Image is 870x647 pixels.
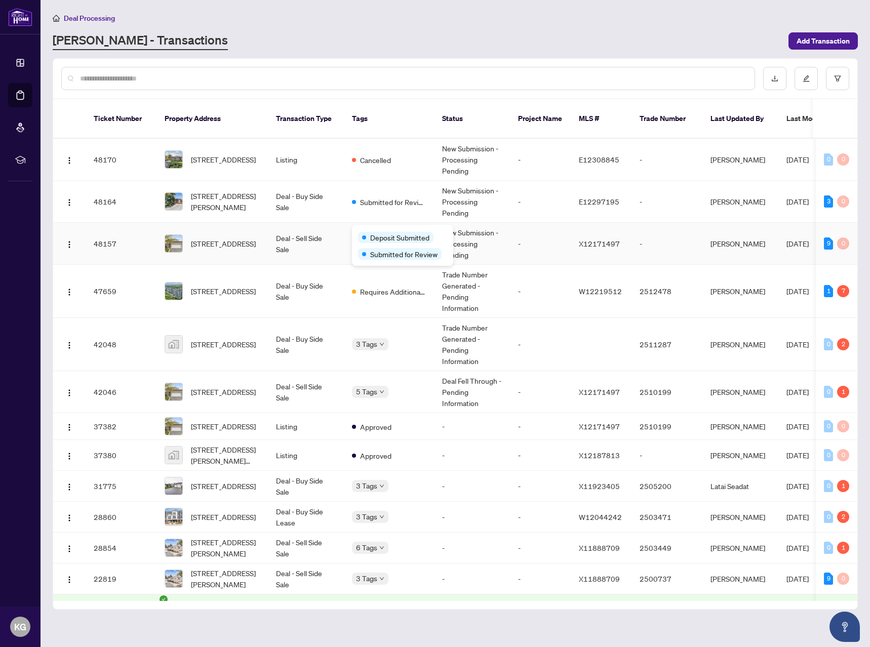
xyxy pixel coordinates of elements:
td: [PERSON_NAME] [702,413,778,440]
img: Logo [65,576,73,584]
td: 48170 [86,139,156,181]
span: [STREET_ADDRESS][PERSON_NAME] [191,537,260,559]
td: - [631,223,702,265]
th: Status [434,99,510,139]
span: 5 Tags [356,386,377,397]
button: Logo [61,384,77,400]
img: thumbnail-img [165,383,182,400]
div: 0 [837,573,849,585]
span: [DATE] [786,481,809,491]
span: [DATE] [786,422,809,431]
span: [STREET_ADDRESS] [191,480,256,492]
td: [PERSON_NAME] [702,223,778,265]
img: Logo [65,389,73,397]
span: Approved [360,421,391,432]
span: Submitted for Review [360,196,426,208]
td: [PERSON_NAME] [702,139,778,181]
div: 9 [824,573,833,585]
span: [STREET_ADDRESS] [191,511,256,522]
span: Deposit Submitted [370,232,429,243]
td: 2505200 [631,471,702,502]
span: down [379,389,384,394]
img: Logo [65,288,73,296]
td: Deal - Buy Side Sale [268,318,344,371]
th: Property Address [156,99,268,139]
img: Logo [65,452,73,460]
td: Deal Fell Through - Pending Information [434,371,510,413]
span: down [379,576,384,581]
td: [PERSON_NAME] [702,371,778,413]
td: New Submission - Processing Pending [434,181,510,223]
img: thumbnail-img [165,570,182,587]
div: 0 [824,338,833,350]
td: [PERSON_NAME] [702,318,778,371]
th: Project Name [510,99,571,139]
button: Open asap [829,612,860,642]
button: Logo [61,540,77,556]
span: Requires Additional Docs [360,286,426,297]
td: Trade Number Generated - Pending Information [434,318,510,371]
th: Transaction Type [268,99,344,139]
div: 0 [824,511,833,523]
span: KG [14,620,26,634]
span: X12171497 [579,422,620,431]
div: 2 [837,338,849,350]
div: 0 [824,542,833,554]
span: [STREET_ADDRESS][PERSON_NAME] [191,190,260,213]
div: 1 [837,386,849,398]
td: Trade Number Generated - Pending Information [434,265,510,318]
span: [STREET_ADDRESS][PERSON_NAME][PERSON_NAME] [191,444,260,466]
span: download [771,75,778,82]
td: - [434,502,510,533]
button: Logo [61,336,77,352]
span: [DATE] [786,239,809,248]
span: [DATE] [786,543,809,552]
img: logo [8,8,32,26]
td: Deal - Sell Side Sale [268,563,344,594]
button: Add Transaction [788,32,858,50]
div: 1 [837,480,849,492]
span: [STREET_ADDRESS][PERSON_NAME] [191,568,260,590]
td: Deal - Sell Side Sale [268,223,344,265]
span: Submitted for Review [370,249,438,260]
button: download [763,67,786,90]
img: thumbnail-img [165,539,182,556]
span: Last Modified Date [786,113,848,124]
td: 22819 [86,563,156,594]
td: 48164 [86,181,156,223]
span: Cancelled [360,154,391,166]
img: Logo [65,240,73,249]
td: New Submission - Processing Pending [434,139,510,181]
img: thumbnail-img [165,282,182,300]
div: 0 [837,153,849,166]
span: down [379,483,384,489]
span: down [379,342,384,347]
span: check-circle [160,595,168,603]
td: - [434,413,510,440]
td: Deal - Buy Side Sale [268,181,344,223]
td: - [434,563,510,594]
td: Listing [268,139,344,181]
div: 0 [837,195,849,208]
th: Last Modified Date [778,99,869,139]
button: Logo [61,571,77,587]
div: 0 [837,449,849,461]
button: edit [795,67,818,90]
span: [DATE] [786,451,809,460]
td: 37380 [86,440,156,471]
span: [STREET_ADDRESS] [191,386,256,397]
th: Trade Number [631,99,702,139]
img: Logo [65,198,73,207]
td: 28860 [86,502,156,533]
span: E12308845 [579,155,619,164]
img: Logo [65,341,73,349]
td: - [434,440,510,471]
td: - [510,471,571,502]
span: [STREET_ADDRESS] [191,238,256,249]
img: thumbnail-img [165,151,182,168]
img: Logo [65,156,73,165]
div: 0 [837,237,849,250]
div: 0 [824,449,833,461]
span: [STREET_ADDRESS] [191,339,256,350]
img: thumbnail-img [165,447,182,464]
